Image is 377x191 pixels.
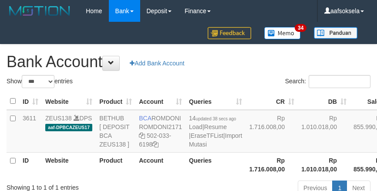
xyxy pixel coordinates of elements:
th: Website: activate to sort column ascending [42,93,96,110]
img: Button%20Memo.svg [264,27,301,39]
th: Account [135,152,185,177]
span: 14 [189,115,236,122]
th: Website [42,152,96,177]
a: Load [189,123,202,130]
th: Rp 1.716.008,00 [246,152,298,177]
td: ROMDONI 502-033-6198 [135,110,185,153]
img: Feedback.jpg [208,27,251,39]
th: ID [19,152,42,177]
span: updated 38 secs ago [196,116,236,121]
td: BETHUB [ DEPOSIT BCA ZEUS138 ] [96,110,135,153]
span: | | | [189,115,242,148]
th: ID: activate to sort column ascending [19,93,42,110]
a: Add Bank Account [124,56,190,71]
td: 3611 [19,110,42,153]
a: ZEUS138 [45,115,72,122]
th: Product [96,152,135,177]
input: Search: [309,75,370,88]
a: EraseTFList [191,132,223,139]
td: Rp 1.716.008,00 [246,110,298,153]
td: DPS [42,110,96,153]
select: Showentries [22,75,54,88]
th: Rp 1.010.018,00 [298,152,350,177]
span: 34 [295,24,306,32]
th: Product: activate to sort column ascending [96,93,135,110]
th: Account: activate to sort column ascending [135,93,185,110]
td: Rp 1.010.018,00 [298,110,350,153]
img: MOTION_logo.png [7,4,73,17]
a: Copy ROMDONI2171 to clipboard [139,132,145,139]
th: Queries [185,152,246,177]
span: BCA [139,115,151,122]
label: Show entries [7,75,73,88]
th: Queries: activate to sort column ascending [185,93,246,110]
span: aaf-DPBCAZEUS17 [45,124,92,131]
img: panduan.png [314,27,357,39]
a: 34 [258,22,307,44]
a: Resume [204,123,227,130]
th: CR: activate to sort column ascending [246,93,298,110]
a: Copy 5020336198 to clipboard [152,141,158,148]
a: ROMDONI2171 [139,123,182,130]
label: Search: [285,75,370,88]
th: DB: activate to sort column ascending [298,93,350,110]
a: Import Mutasi [189,132,242,148]
h1: Bank Account [7,53,370,71]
